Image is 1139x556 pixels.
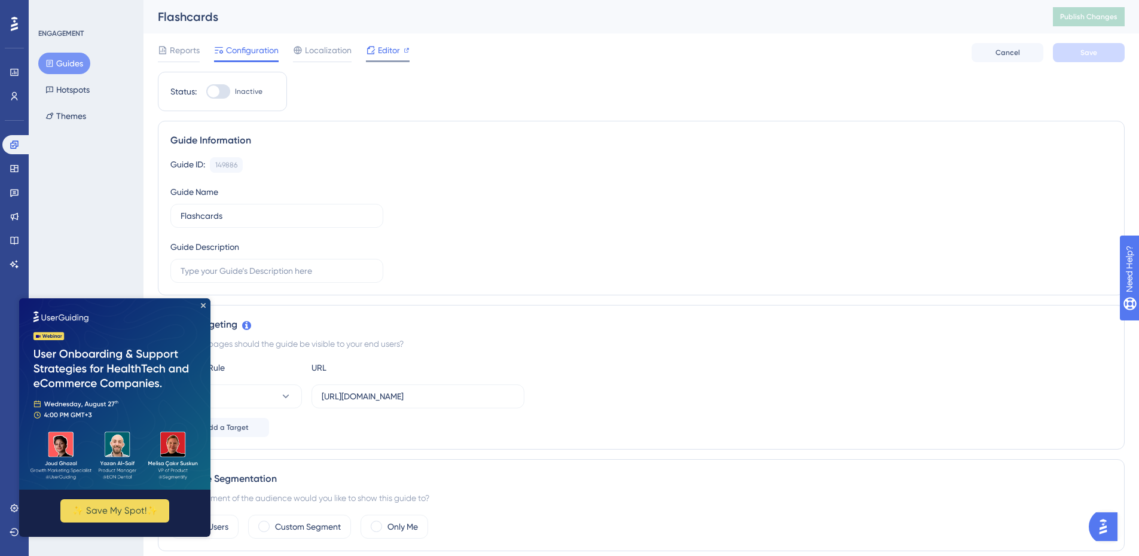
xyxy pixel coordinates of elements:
[38,53,90,74] button: Guides
[1053,7,1125,26] button: Publish Changes
[38,105,93,127] button: Themes
[170,43,200,57] span: Reports
[170,317,1112,332] div: Page Targeting
[1053,43,1125,62] button: Save
[387,520,418,534] label: Only Me
[170,133,1112,148] div: Guide Information
[170,240,239,254] div: Guide Description
[215,160,237,170] div: 149886
[305,43,352,57] span: Localization
[170,157,205,173] div: Guide ID:
[181,209,373,222] input: Type your Guide’s Name here
[1080,48,1097,57] span: Save
[996,48,1020,57] span: Cancel
[312,361,443,375] div: URL
[170,337,1112,351] div: On which pages should the guide be visible to your end users?
[170,384,302,408] button: equals
[197,520,228,534] label: All Users
[41,201,150,224] button: ✨ Save My Spot!✨
[170,84,197,99] div: Status:
[1089,509,1125,545] iframe: UserGuiding AI Assistant Launcher
[38,29,84,38] div: ENGAGEMENT
[170,185,218,199] div: Guide Name
[378,43,400,57] span: Editor
[38,79,97,100] button: Hotspots
[170,491,1112,505] div: Which segment of the audience would you like to show this guide to?
[28,3,75,17] span: Need Help?
[275,520,341,534] label: Custom Segment
[158,8,1023,25] div: Flashcards
[170,472,1112,486] div: Audience Segmentation
[322,390,514,403] input: yourwebsite.com/path
[235,87,262,96] span: Inactive
[204,423,249,432] span: Add a Target
[181,264,373,277] input: Type your Guide’s Description here
[170,418,269,437] button: Add a Target
[1060,12,1117,22] span: Publish Changes
[972,43,1043,62] button: Cancel
[226,43,279,57] span: Configuration
[182,5,187,10] div: Close Preview
[170,361,302,375] div: Choose A Rule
